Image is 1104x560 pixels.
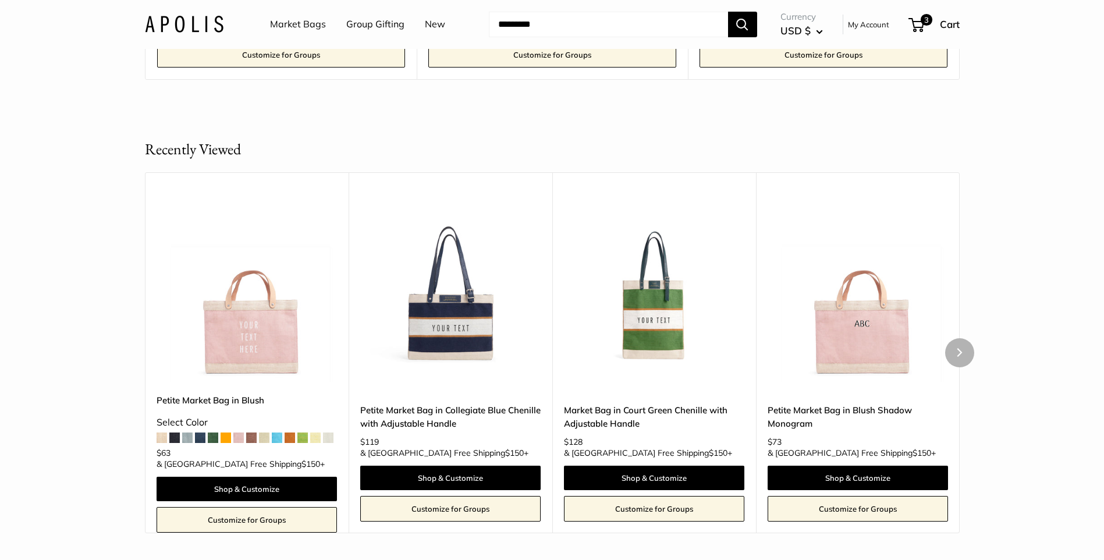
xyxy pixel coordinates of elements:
span: $150 [301,459,320,469]
span: $150 [709,448,727,458]
span: & [GEOGRAPHIC_DATA] Free Shipping + [360,449,528,457]
a: My Account [848,17,889,31]
a: Shop & Customize [564,466,744,490]
img: description_Our first ever Blush Collection [157,201,337,382]
a: Customize for Groups [428,42,676,68]
a: Customize for Groups [157,507,337,533]
span: Cart [940,18,960,30]
a: Petite Market Bag in Blush Shadow Monogram [768,403,948,431]
img: description_Our very first Chenille-Jute Market bag [360,201,541,382]
span: 3 [920,14,932,26]
span: $73 [768,437,782,447]
a: Petite Market Bag in Collegiate Blue Chenille with Adjustable Handle [360,403,541,431]
div: Select Color [157,414,337,431]
a: Group Gifting [346,16,404,33]
img: description_Our very first Chenille-Jute Market bag [564,201,744,382]
a: Market Bag in Court Green Chenille with Adjustable Handle [564,403,744,431]
a: Market Bags [270,16,326,33]
button: Search [728,12,757,37]
a: Customize for Groups [700,42,947,68]
span: $119 [360,437,379,447]
button: USD $ [780,22,823,40]
a: description_Our first ever Blush CollectionPetite Market Bag in Blush [157,201,337,382]
span: Currency [780,9,823,25]
img: Petite Market Bag in Blush Shadow Monogram [768,201,948,382]
a: description_Our very first Chenille-Jute Market bagPetite Market Bag in Collegiate Blue Chenille ... [360,201,541,382]
a: Customize for Groups [768,496,948,522]
span: USD $ [780,24,811,37]
a: Shop & Customize [360,466,541,490]
a: Shop & Customize [768,466,948,490]
span: $150 [505,448,524,458]
h2: Recently Viewed [145,138,241,161]
a: 3 Cart [910,15,960,34]
a: Customize for Groups [157,42,405,68]
a: Customize for Groups [360,496,541,522]
a: Petite Market Bag in Blush Shadow MonogramPetite Market Bag in Blush Shadow Monogram [768,201,948,382]
span: & [GEOGRAPHIC_DATA] Free Shipping + [157,460,325,468]
span: & [GEOGRAPHIC_DATA] Free Shipping + [564,449,732,457]
a: Petite Market Bag in Blush [157,394,337,407]
span: $150 [913,448,931,458]
a: description_Our very first Chenille-Jute Market bagMarket Bag in Court Green Chenille with Adjust... [564,201,744,382]
span: $63 [157,448,171,458]
a: Shop & Customize [157,477,337,501]
a: New [425,16,445,33]
input: Search... [489,12,728,37]
button: Next [945,338,974,367]
a: Customize for Groups [564,496,744,522]
span: & [GEOGRAPHIC_DATA] Free Shipping + [768,449,936,457]
img: Apolis [145,16,223,33]
span: $128 [564,437,583,447]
